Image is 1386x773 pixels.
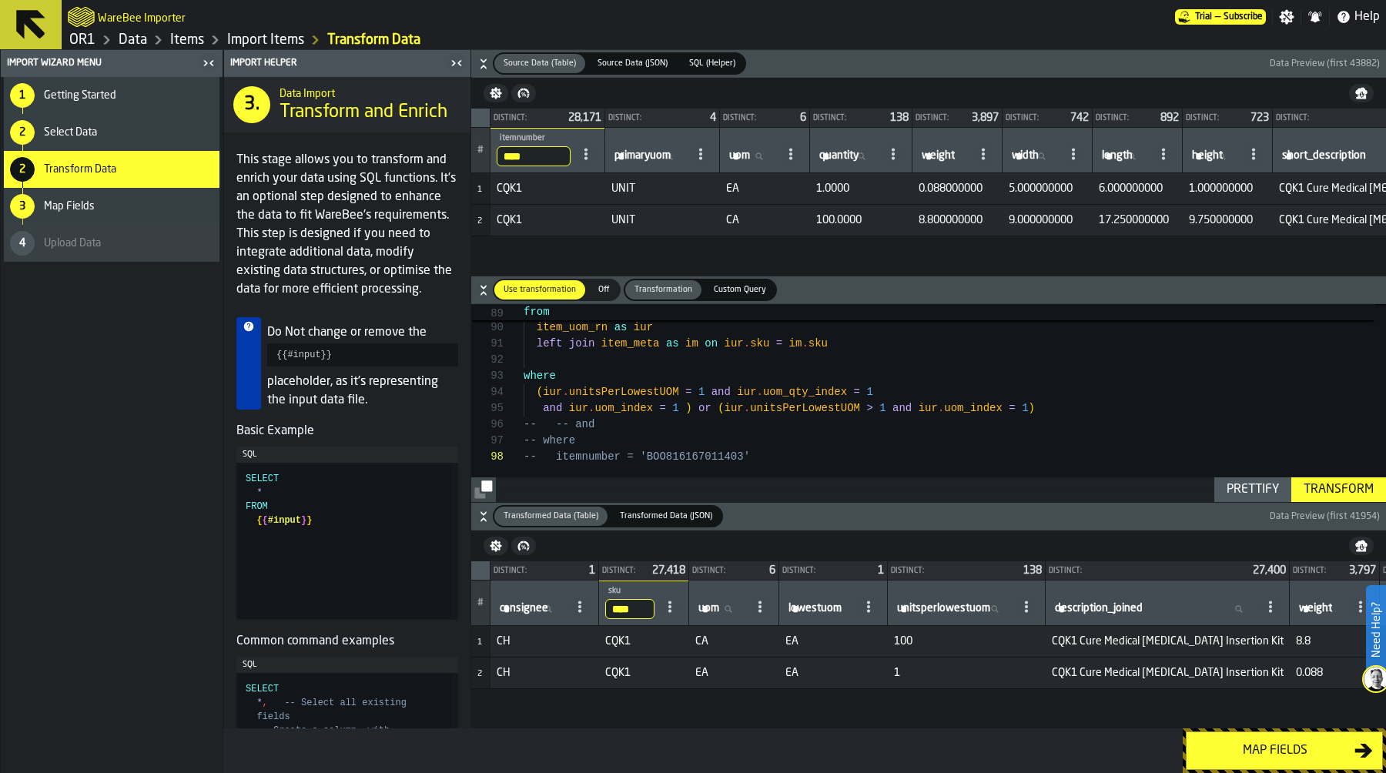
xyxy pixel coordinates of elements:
div: 4 [10,231,35,256]
span: label [608,586,621,596]
span: uom_index [944,402,1003,414]
span: label [922,149,955,162]
div: StatList-item-Distinct: [888,561,1045,580]
label: button-switch-multi-Transformed Data (Table) [493,505,609,527]
span: Source Data (JSON) [591,57,674,70]
input: label [1052,599,1255,619]
div: StatList-item-Distinct: [720,109,809,127]
label: button-toggle-Notifications [1301,9,1329,25]
div: title-Transform and Enrich [224,77,470,132]
span: item_meta [601,337,660,350]
div: StatList-item-Distinct: [779,561,887,580]
span: fields [256,711,290,722]
div: StatList-item-Distinct: [1093,109,1182,127]
div: Distinct: [916,114,966,122]
span: 6.000000000 [1099,182,1177,195]
div: Distinct: [1006,114,1064,122]
div: Menu Subscription [1175,9,1266,25]
span: unitsPerLowestUOM [569,386,679,398]
span: EA [695,667,773,679]
span: 8.800000000 [919,214,996,226]
span: ) [685,402,691,414]
span: { [263,515,268,526]
button: button- [471,276,1386,304]
div: 94 [471,384,504,400]
span: . [744,402,750,414]
span: 6 [800,112,806,123]
div: 98 [471,449,504,465]
span: iur [634,321,653,333]
span: Map Fields [44,200,95,212]
span: 1 [879,402,885,414]
span: -- where [524,434,575,447]
div: StatList-item-Distinct: [599,561,688,580]
span: Transformed Data (JSON) [614,510,718,523]
label: button-switch-multi-SQL (Helper) [678,52,746,75]
span: Transformed Data (Table) [497,510,604,523]
div: Prettify [1220,480,1285,499]
span: # [477,597,484,608]
div: Distinct: [813,114,884,122]
span: label [788,602,842,614]
input: label [1296,599,1345,619]
span: label [500,133,545,143]
button: button-Map fields [1186,731,1383,770]
p: placeholder, as it's representing the input data file. [267,373,458,410]
span: label [897,602,990,614]
span: # [477,145,484,156]
a: link-to-/wh/i/02d92962-0f11-4133-9763-7cb092bceeef/pricing/ [1175,9,1266,25]
span: = [685,386,691,398]
span: 9.750000000 [1189,214,1267,226]
pre: {{#input}} [267,343,458,366]
div: Distinct: [1096,114,1154,122]
div: Distinct: [782,567,872,575]
div: thumb [680,54,745,73]
div: 92 [471,352,504,368]
span: . [744,337,750,350]
span: 138 [1023,565,1042,576]
div: Import Wizard Menu [4,58,198,69]
span: . [802,337,808,350]
div: 97 [471,433,504,449]
span: iur [737,386,756,398]
div: SQL [243,660,452,670]
div: StatList-item-Distinct: [912,109,1002,127]
div: Distinct: [602,567,646,575]
span: sku [750,337,769,350]
div: StatList-item-Distinct: [1003,109,1092,127]
input: label [1099,146,1148,166]
span: iur [919,402,938,414]
span: uom_qty_index [763,386,847,398]
span: CQK1 Cure Medical [MEDICAL_DATA] Insertion Kit [1052,635,1284,648]
span: ) [1029,402,1035,414]
span: Subscribe [1224,12,1263,22]
span: 3,797 [1349,565,1376,576]
div: 3. [233,86,270,123]
span: 1 [672,402,678,414]
label: button-toggle-Close me [446,54,467,72]
div: 3 [10,194,35,219]
span: . [757,386,763,398]
input: label [726,146,775,166]
li: menu Getting Started [4,77,219,114]
input: label [497,599,564,619]
span: 100.0000 [816,214,906,226]
button: button- [471,503,1386,530]
p: Do Not change or remove the [267,323,458,342]
span: iur [569,402,588,414]
div: thumb [705,280,775,299]
span: SQL (Helper) [683,57,742,70]
div: Map fields [1196,741,1354,760]
div: Distinct: [1049,567,1247,575]
span: 723 [1250,112,1269,123]
span: im [685,337,698,350]
span: unitsPerLowestUOM [750,402,860,414]
span: label [729,149,750,162]
div: 2 [10,157,35,182]
div: 96 [471,417,504,433]
span: iur [725,402,744,414]
span: Custom Query [708,283,772,296]
span: label [1282,149,1366,162]
span: — [1215,12,1220,22]
span: item_uom_rn [537,321,608,333]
